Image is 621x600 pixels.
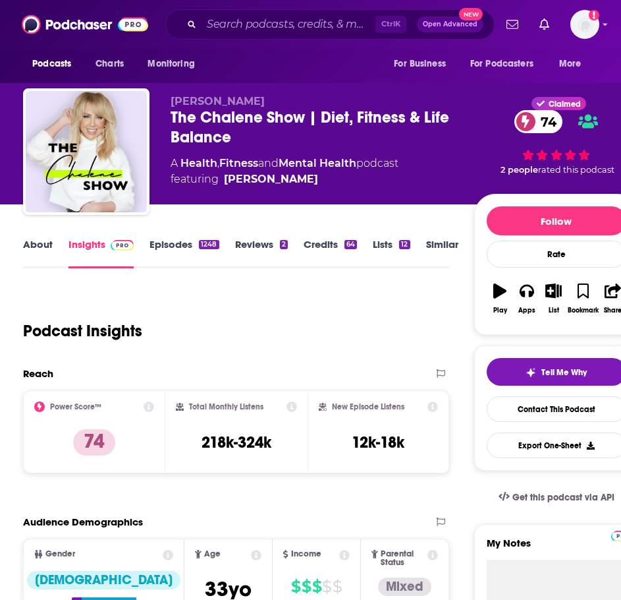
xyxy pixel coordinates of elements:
[23,516,143,528] h2: Audience Demographics
[171,156,398,187] div: A podcast
[385,51,462,76] button: open menu
[291,550,321,558] span: Income
[23,321,142,341] h1: Podcast Insights
[279,157,356,169] a: Mental Health
[399,240,410,249] div: 12
[568,307,599,315] div: Bookmark
[95,55,124,73] span: Charts
[202,14,375,35] input: Search podcasts, credits, & more...
[219,157,258,169] a: Fitness
[501,13,524,36] a: Show notifications dropdown
[513,275,540,322] button: Apps
[394,55,446,73] span: For Business
[570,10,599,39] img: User Profile
[500,165,538,175] span: 2 people
[312,576,321,597] span: $
[378,578,431,596] div: Mixed
[426,238,458,268] a: Similar
[381,550,425,567] span: Parental Status
[462,51,553,76] button: open menu
[570,10,599,39] button: Show profile menu
[22,12,148,37] img: Podchaser - Follow, Share and Rate Podcasts
[149,238,219,268] a: Episodes1248
[344,240,357,249] div: 64
[68,238,134,268] a: InsightsPodchaser Pro
[23,367,53,380] h2: Reach
[493,307,507,315] div: Play
[204,550,221,558] span: Age
[459,8,483,20] span: New
[258,157,279,169] span: and
[280,240,288,249] div: 2
[534,13,554,36] a: Show notifications dropdown
[291,576,300,597] span: $
[32,55,71,73] span: Podcasts
[189,402,263,411] h2: Total Monthly Listens
[73,429,115,456] p: 74
[202,433,271,452] h3: 218k-324k
[171,95,265,107] span: [PERSON_NAME]
[180,157,217,169] a: Health
[375,16,406,33] span: Ctrl K
[148,55,194,73] span: Monitoring
[518,307,535,315] div: Apps
[322,576,331,597] span: $
[559,55,581,73] span: More
[224,171,318,187] a: Chalene Johnson
[570,10,599,39] span: Logged in as GregKubie
[302,576,311,597] span: $
[512,492,614,503] span: Get this podcast via API
[417,16,483,32] button: Open AdvancedNew
[567,275,599,322] button: Bookmark
[589,10,599,20] svg: Add a profile image
[470,55,533,73] span: For Podcasters
[487,275,514,322] button: Play
[45,550,75,558] span: Gender
[526,367,536,378] img: tell me why sparkle
[87,51,132,76] a: Charts
[165,9,495,40] div: Search podcasts, credits, & more...
[514,110,563,133] a: 74
[199,240,219,249] div: 1248
[527,110,563,133] span: 74
[540,275,567,322] button: List
[423,21,477,28] span: Open Advanced
[171,171,398,187] span: featuring
[26,91,147,212] img: The Chalene Show | Diet, Fitness & Life Balance
[50,402,101,411] h2: Power Score™
[373,238,410,268] a: Lists12
[550,51,598,76] button: open menu
[538,165,614,175] span: rated this podcast
[304,238,357,268] a: Credits64
[549,307,559,315] div: List
[541,367,587,378] span: Tell Me Why
[352,433,404,452] h3: 12k-18k
[23,238,53,268] a: About
[332,402,404,411] h2: New Episode Listens
[138,51,211,76] button: open menu
[111,240,134,251] img: Podchaser Pro
[23,51,88,76] button: open menu
[235,238,288,268] a: Reviews2
[549,101,581,107] span: Claimed
[27,571,180,589] div: [DEMOGRAPHIC_DATA]
[333,576,342,597] span: $
[217,157,219,169] span: ,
